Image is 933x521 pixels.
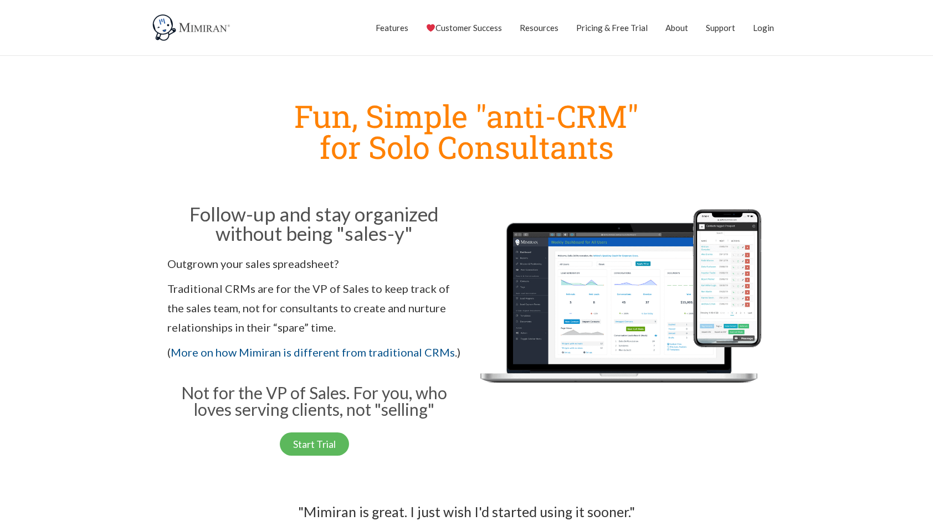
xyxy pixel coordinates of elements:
a: Login [753,14,774,42]
p: Outgrown your sales spreadsheet? [167,254,461,274]
h3: Not for the VP of Sales. For you, who loves serving clients, not "selling" [167,384,461,417]
a: Resources [520,14,558,42]
a: Support [706,14,735,42]
a: Features [376,14,408,42]
img: ❤️ [427,24,435,32]
span: Start Trial [293,439,336,449]
a: Pricing & Free Trial [576,14,648,42]
a: More on how Mimiran is different from traditional CRMs [171,345,455,359]
h1: Fun, Simple "anti-CRM" for Solo Consultants [162,100,771,162]
img: Mimiran CRM for solo consultants dashboard mobile [472,201,766,421]
h2: Follow-up and stay organized without being "sales-y" [167,204,461,243]
a: About [665,14,688,42]
img: Mimiran CRM [151,14,234,42]
a: Customer Success [426,14,502,42]
a: Start Trial [280,432,349,456]
p: Traditional CRMs are for the VP of Sales to keep track of the sales team, not for consultants to ... [167,279,461,337]
span: ( .) [167,345,460,359]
